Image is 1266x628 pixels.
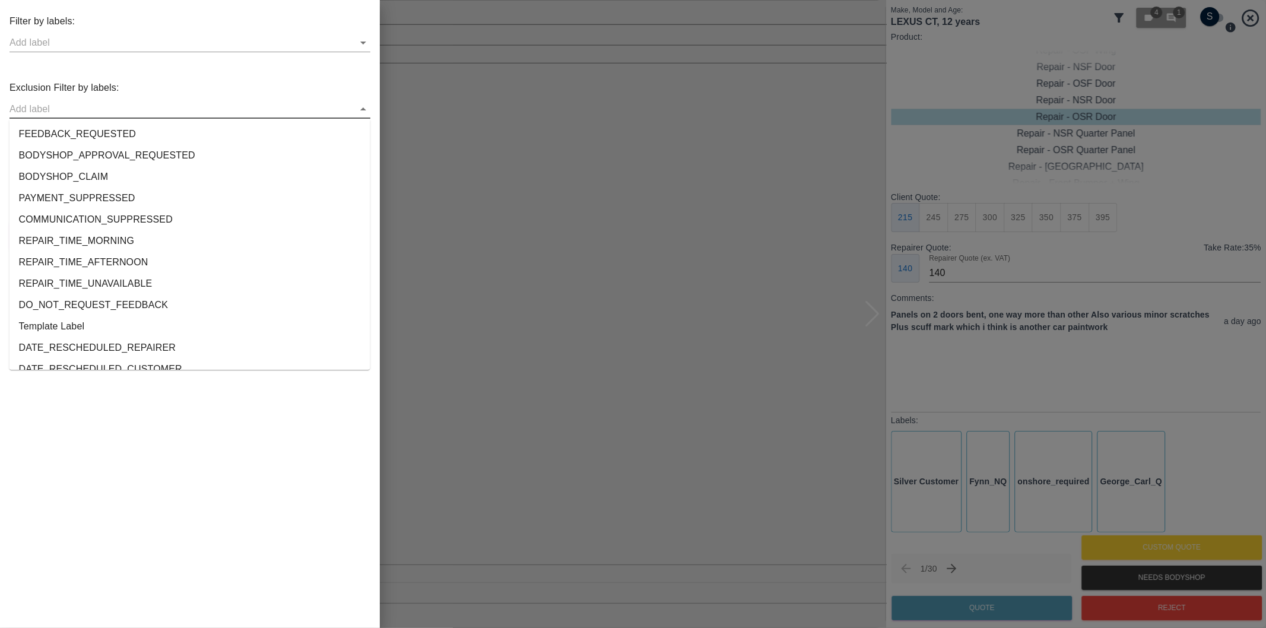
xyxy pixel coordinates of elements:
[9,252,370,273] li: REPAIR_TIME_AFTERNOON
[9,209,370,230] li: COMMUNICATION_SUPPRESSED
[355,34,372,51] button: Open
[9,100,353,118] input: Add label
[9,33,353,52] input: Add label
[9,337,370,359] li: DATE_RESCHEDULED_REPAIRER
[9,14,75,28] p: Filter by labels:
[9,359,370,380] li: DATE_RESCHEDULED_CUSTOMER
[9,166,370,188] li: BODYSHOP_CLAIM
[9,145,370,166] li: BODYSHOP_APPROVAL_REQUESTED
[9,188,370,209] li: PAYMENT_SUPPRESSED
[355,101,372,118] button: Close
[9,123,370,145] li: FEEDBACK_REQUESTED
[9,294,370,316] li: DO_NOT_REQUEST_FEEDBACK
[9,273,370,294] li: REPAIR_TIME_UNAVAILABLE
[9,230,370,252] li: REPAIR_TIME_MORNING
[9,81,119,95] p: Exclusion Filter by labels:
[9,316,370,337] li: Template Label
